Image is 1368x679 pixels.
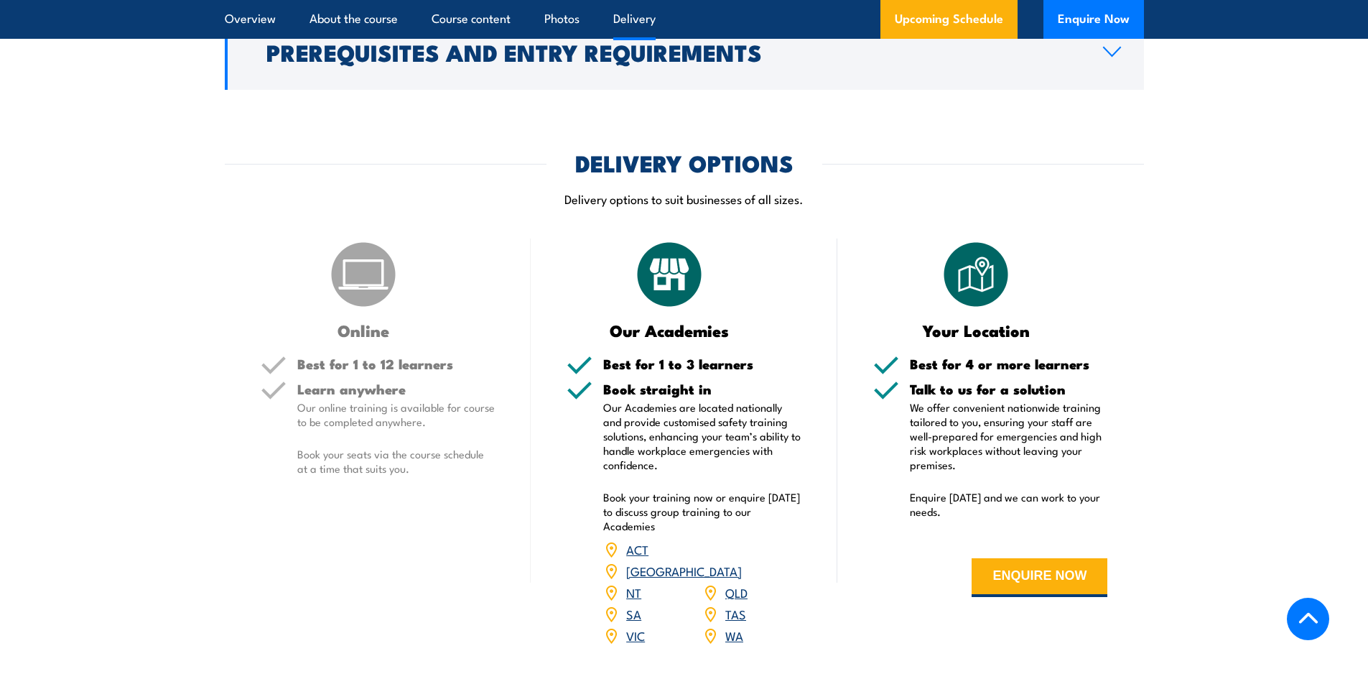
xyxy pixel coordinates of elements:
[225,14,1144,90] a: Prerequisites and Entry Requirements
[910,357,1108,371] h5: Best for 4 or more learners
[725,583,748,601] a: QLD
[626,540,648,558] a: ACT
[603,357,801,371] h5: Best for 1 to 3 learners
[603,490,801,533] p: Book your training now or enquire [DATE] to discuss group training to our Academies
[873,322,1079,338] h3: Your Location
[225,190,1144,207] p: Delivery options to suit businesses of all sizes.
[575,152,794,172] h2: DELIVERY OPTIONS
[972,558,1107,597] button: ENQUIRE NOW
[266,42,1080,62] h2: Prerequisites and Entry Requirements
[725,605,746,622] a: TAS
[626,627,645,644] a: VIC
[725,627,743,644] a: WA
[910,490,1108,519] p: Enquire [DATE] and we can work to your needs.
[297,357,495,371] h5: Best for 1 to 12 learners
[626,583,641,601] a: NT
[297,382,495,396] h5: Learn anywhere
[297,447,495,476] p: Book your seats via the course schedule at a time that suits you.
[910,400,1108,472] p: We offer convenient nationwide training tailored to you, ensuring your staff are well-prepared fo...
[626,605,641,622] a: SA
[567,322,773,338] h3: Our Academies
[626,562,742,579] a: [GEOGRAPHIC_DATA]
[603,382,801,396] h5: Book straight in
[910,382,1108,396] h5: Talk to us for a solution
[261,322,467,338] h3: Online
[603,400,801,472] p: Our Academies are located nationally and provide customised safety training solutions, enhancing ...
[297,400,495,429] p: Our online training is available for course to be completed anywhere.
